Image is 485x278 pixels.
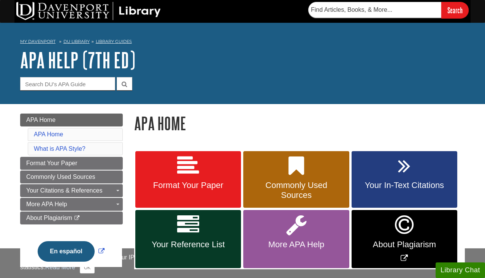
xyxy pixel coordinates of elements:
a: APA Help (7th Ed) [20,48,135,72]
a: Link opens in new window [352,210,457,268]
input: Find Articles, Books, & More... [308,2,441,18]
input: Search DU's APA Guide [20,77,115,90]
span: Commonly Used Sources [249,180,343,200]
span: About Plagiarism [26,215,72,221]
a: Your In-Text Citations [352,151,457,208]
a: Commonly Used Sources [243,151,349,208]
span: Format Your Paper [141,180,235,190]
button: En español [38,241,94,262]
button: Library Chat [436,262,485,278]
span: Format Your Paper [26,160,77,166]
form: Searches DU Library's articles, books, and more [308,2,469,18]
input: Search [441,2,469,18]
a: Format Your Paper [20,157,123,170]
span: Your Reference List [141,240,235,250]
a: Commonly Used Sources [20,171,123,183]
a: My Davenport [20,38,55,45]
span: Your In-Text Citations [357,180,452,190]
a: Library Guides [96,39,132,44]
span: Commonly Used Sources [26,174,95,180]
a: About Plagiarism [20,212,123,224]
span: APA Home [26,117,55,123]
i: This link opens in a new window [74,216,80,221]
a: Link opens in new window [36,248,106,254]
a: Your Reference List [135,210,241,268]
div: Guide Page Menu [20,114,123,275]
a: APA Home [20,114,123,126]
a: Format Your Paper [135,151,241,208]
a: DU Library [63,39,90,44]
img: DU Library [16,2,161,20]
nav: breadcrumb [20,36,465,49]
a: APA Home [34,131,63,137]
a: More APA Help [243,210,349,268]
span: More APA Help [26,201,67,207]
a: Your Citations & References [20,184,123,197]
span: About Plagiarism [357,240,452,250]
span: Your Citations & References [26,187,102,194]
a: More APA Help [20,198,123,211]
span: More APA Help [249,240,343,250]
h1: APA Home [134,114,465,133]
a: What is APA Style? [34,145,86,152]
